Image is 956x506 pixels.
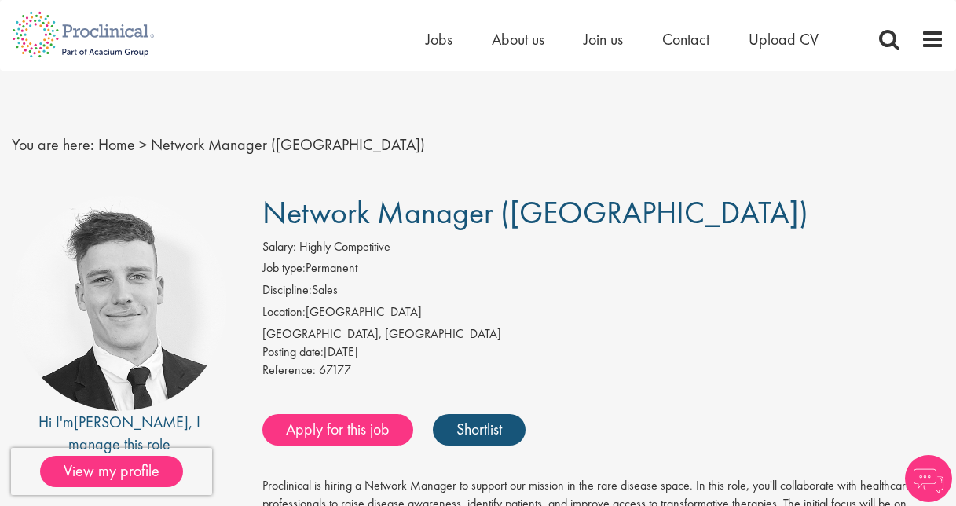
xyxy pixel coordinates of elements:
label: Reference: [262,361,316,379]
label: Discipline: [262,281,312,299]
a: Shortlist [433,414,526,445]
a: Jobs [426,29,452,49]
a: About us [492,29,544,49]
a: Contact [662,29,709,49]
span: Network Manager ([GEOGRAPHIC_DATA]) [151,134,425,155]
label: Salary: [262,238,296,256]
label: Job type: [262,259,306,277]
a: Apply for this job [262,414,413,445]
div: [GEOGRAPHIC_DATA], [GEOGRAPHIC_DATA] [262,325,944,343]
img: imeage of recruiter Nicolas Daniel [12,196,227,411]
span: You are here: [12,134,94,155]
span: Posting date: [262,343,324,360]
div: [DATE] [262,343,944,361]
iframe: reCAPTCHA [11,448,212,495]
li: [GEOGRAPHIC_DATA] [262,303,944,325]
span: 67177 [319,361,351,378]
label: Location: [262,303,306,321]
a: Upload CV [749,29,819,49]
span: > [139,134,147,155]
a: [PERSON_NAME] [74,412,189,432]
span: Highly Competitive [299,238,390,255]
span: Network Manager ([GEOGRAPHIC_DATA]) [262,192,808,233]
li: Permanent [262,259,944,281]
img: Chatbot [905,455,952,502]
div: Hi I'm , I manage this role [12,411,227,456]
a: breadcrumb link [98,134,135,155]
a: Join us [584,29,623,49]
li: Sales [262,281,944,303]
